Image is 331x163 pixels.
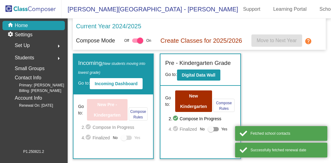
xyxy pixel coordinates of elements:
[7,22,15,29] mat-icon: home
[172,115,180,122] mat-icon: check_circle
[95,81,137,86] b: Incoming Dashboard
[82,124,149,131] span: 2. Compose In Progress
[78,62,145,75] span: (New students moving into lowest grade)
[250,147,323,153] div: Successfully fetched renewal date
[169,115,236,122] span: 2. Compose In Progress
[180,93,207,109] b: New Kindergarten
[76,37,115,45] p: Compose Mode
[238,4,265,14] a: Support
[9,88,61,93] span: Billing: [PERSON_NAME]
[268,4,312,14] a: Learning Portal
[85,124,93,131] mat-icon: check_circle
[78,59,148,76] label: Incoming
[134,134,140,141] span: Yes
[15,41,30,50] span: Set Up
[55,55,62,62] mat-icon: arrow_right
[221,125,227,133] span: Yes
[61,4,238,14] span: [PERSON_NAME][GEOGRAPHIC_DATA] - [PERSON_NAME]
[15,94,42,102] p: Account Info
[165,59,231,68] label: Pre - Kindergarten Grade
[76,22,141,31] p: Current Year 2024/2025
[15,54,34,62] span: Students
[146,38,151,43] span: On
[165,95,174,108] span: Go to:
[124,38,129,43] span: Off
[213,99,234,112] button: Compose Rules
[177,70,220,81] button: Digital Data Wall
[90,78,142,89] button: Incoming Dashboard
[9,103,53,108] span: Renewal On: [DATE]
[172,125,180,133] mat-icon: check_circle
[7,31,15,38] mat-icon: settings
[257,38,297,43] span: Move to Next Year
[15,64,45,73] p: Small Groups
[85,134,93,141] mat-icon: check_circle
[87,99,128,121] button: New Pre - Kindergarten
[251,34,302,47] button: Move to Next Year
[129,107,148,121] button: Compose Rules
[305,38,312,45] mat-icon: help
[82,134,110,141] span: 4. Finalized
[15,31,33,38] p: Settings
[94,102,120,117] b: New Pre - Kindergarten
[113,135,117,141] span: No
[78,81,90,85] span: Go to:
[15,74,41,82] p: Contact Info
[182,73,215,78] b: Digital Data Wall
[250,131,323,136] div: Fetched school contacts
[169,125,197,133] span: 4. Finalized
[78,103,86,116] span: Go to:
[55,42,62,50] mat-icon: arrow_right
[200,126,205,132] span: No
[160,36,242,45] p: Create Classes for 2025/2026
[165,72,177,77] span: Go to:
[175,90,212,112] button: New Kindergarten
[15,22,28,29] p: Home
[9,82,64,88] span: Primary: [PERSON_NAME]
